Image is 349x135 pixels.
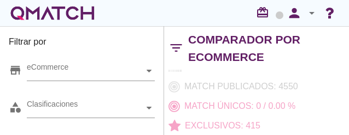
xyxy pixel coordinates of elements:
[305,7,318,20] i: arrow_drop_down
[188,31,340,65] h2: Comparador por eCommerce
[9,35,155,53] h3: Filtrar por
[9,101,22,114] i: category
[283,5,305,21] i: person
[9,64,22,77] i: store
[256,6,274,19] i: redeem
[9,2,96,24] a: white-qmatch-logo
[181,119,260,132] p: Exclusivos: 415
[180,100,295,113] p: Match únicos: 0 / 0.00 %
[164,48,188,48] i: filter_list
[164,96,300,116] button: Match únicos: 0 / 0.00 %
